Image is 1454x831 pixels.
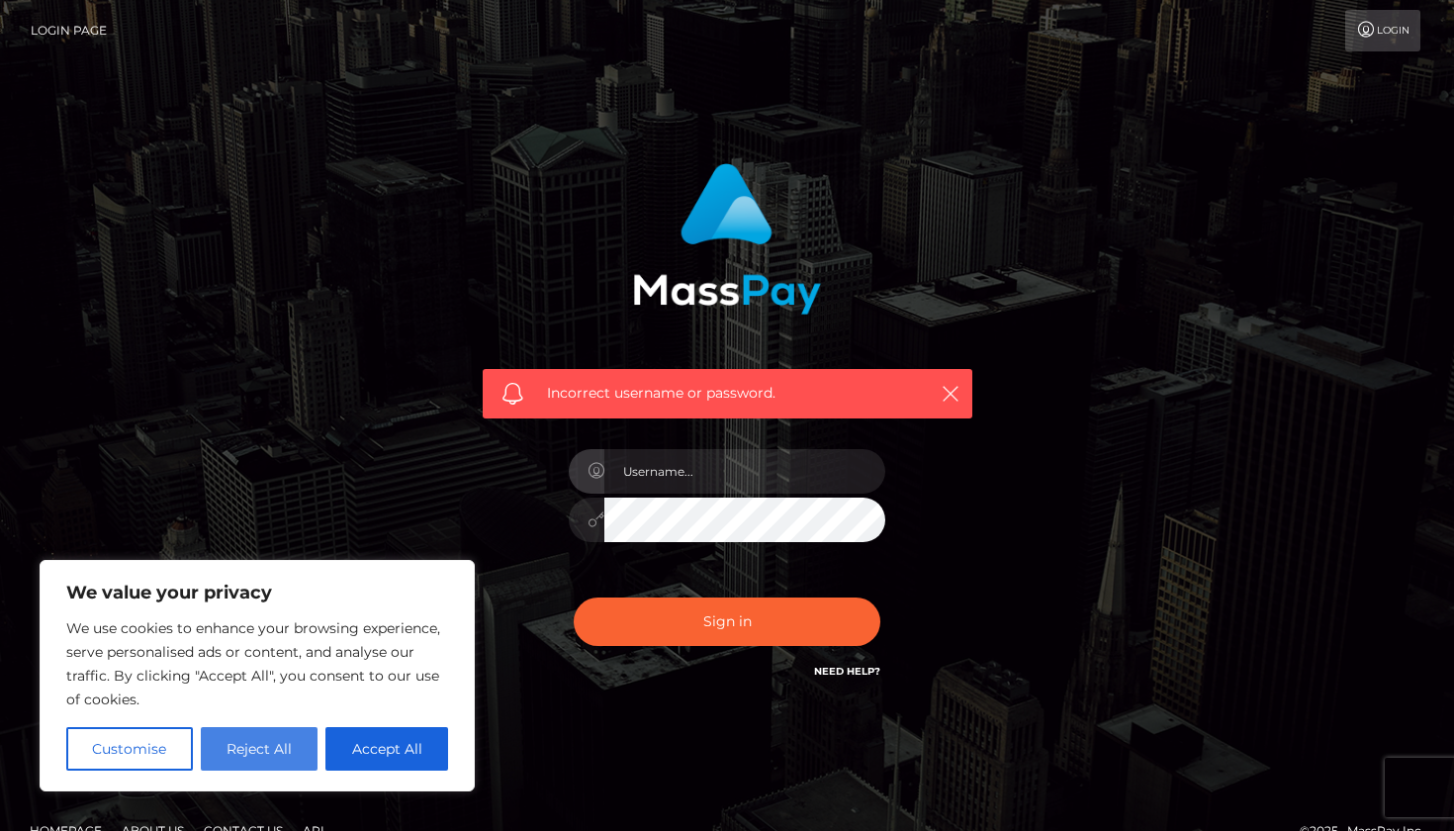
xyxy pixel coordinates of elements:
button: Reject All [201,727,318,771]
p: We use cookies to enhance your browsing experience, serve personalised ads or content, and analys... [66,616,448,711]
a: Login [1345,10,1420,51]
button: Sign in [574,598,880,646]
a: Need Help? [814,665,880,678]
p: We value your privacy [66,581,448,604]
div: We value your privacy [40,560,475,791]
button: Customise [66,727,193,771]
input: Username... [604,449,885,494]
img: MassPay Login [633,163,821,315]
a: Login Page [31,10,107,51]
span: Incorrect username or password. [547,383,908,404]
button: Accept All [325,727,448,771]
